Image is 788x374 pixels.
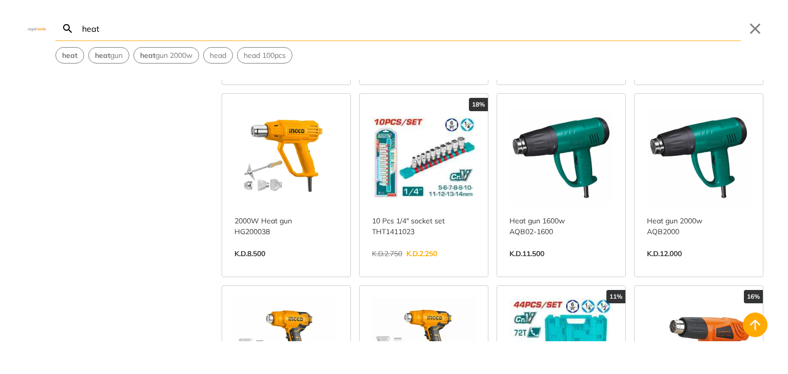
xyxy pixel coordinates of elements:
span: head [210,50,226,61]
button: Select suggestion: heat gun 2000w [134,48,199,63]
button: Select suggestion: heat gun [89,48,129,63]
div: 18% [469,98,488,111]
div: Suggestion: heat [55,47,84,64]
div: Suggestion: head [203,47,233,64]
img: Close [25,26,49,31]
svg: Back to top [747,317,763,333]
div: Suggestion: head 100pcs [237,47,292,64]
div: 11% [606,290,625,303]
button: Select suggestion: head [204,48,232,63]
span: gun [95,50,123,61]
strong: heat [62,51,77,60]
button: Select suggestion: heat [56,48,84,63]
button: Close [747,20,763,37]
span: head 100pcs [244,50,286,61]
button: Back to top [743,313,767,337]
button: Select suggestion: head 100pcs [238,48,292,63]
div: 16% [744,290,763,303]
div: Suggestion: heat gun 2000w [133,47,199,64]
strong: heat [95,51,110,60]
strong: heat [140,51,155,60]
span: gun 2000w [140,50,192,61]
svg: Search [62,23,74,35]
div: Suggestion: heat gun [88,47,129,64]
input: Search… [80,16,741,40]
